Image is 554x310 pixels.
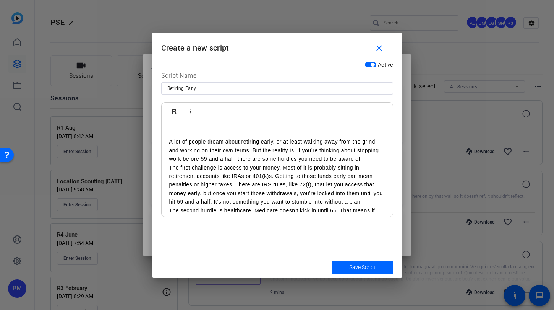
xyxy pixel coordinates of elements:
div: Script Name [161,71,393,83]
mat-icon: close [374,44,384,53]
input: Enter Script Name [167,84,387,93]
button: Save Script [332,261,393,274]
span: Save Script [349,263,376,271]
h1: Create a new script [152,33,402,57]
button: Bold (⌘B) [167,104,181,119]
p: The second hurdle is healthcare. Medicare doesn’t kick in until 65. That means if you leave work ... [169,206,385,241]
p: A lot of people dream about retiring early, or at least walking away from the grind and working o... [169,137,385,163]
span: Active [378,62,393,68]
p: The first challenge is access to your money. Most of it is probably sitting in retirement account... [169,163,385,206]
